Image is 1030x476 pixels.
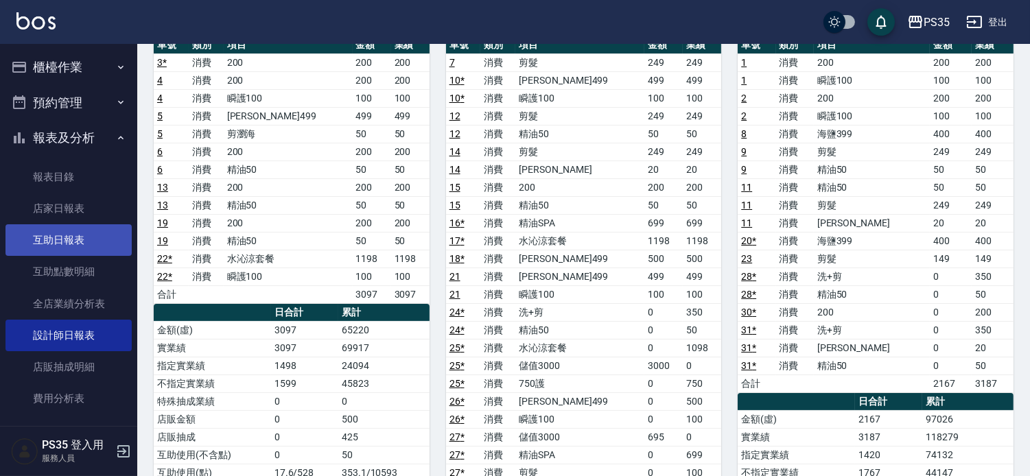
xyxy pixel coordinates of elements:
td: 20 [644,160,683,178]
a: 5 [157,128,163,139]
td: 200 [391,71,430,89]
th: 累計 [338,304,430,322]
a: 設計師日報表 [5,320,132,351]
td: [PERSON_NAME]499 [515,71,644,89]
a: 1 [741,75,747,86]
td: 200 [814,53,930,71]
td: 3187 [972,374,1014,392]
td: 精油50 [814,285,930,303]
th: 單號 [446,36,481,54]
td: 消費 [189,196,224,214]
td: 消費 [480,321,515,339]
td: 0 [683,357,721,374]
th: 業績 [683,36,721,54]
a: 13 [157,200,168,211]
button: 預約管理 [5,85,132,121]
td: 350 [972,267,1014,285]
td: 249 [972,196,1014,214]
td: 50 [353,232,391,250]
th: 業績 [972,36,1014,54]
a: 14 [449,164,460,175]
td: 100 [353,89,391,107]
td: 水沁涼套餐 [224,250,353,267]
td: 50 [972,285,1014,303]
td: 200 [224,53,353,71]
td: 100 [930,71,972,89]
td: 消費 [480,267,515,285]
td: 1198 [644,232,683,250]
td: 消費 [480,107,515,125]
td: 200 [930,53,972,71]
td: 消費 [776,53,814,71]
td: 消費 [189,143,224,160]
a: 5 [157,110,163,121]
td: 消費 [189,53,224,71]
td: 200 [391,178,430,196]
a: 互助日報表 [5,224,132,256]
a: 13 [157,182,168,193]
td: [PERSON_NAME] [814,214,930,232]
td: 20 [972,214,1014,232]
th: 項目 [224,36,353,54]
td: 消費 [776,89,814,107]
td: 500 [683,392,721,410]
td: 精油50 [224,232,353,250]
td: 消費 [189,214,224,232]
td: [PERSON_NAME]499 [515,267,644,285]
a: 6 [157,146,163,157]
a: 費用分析表 [5,383,132,414]
td: 精油50 [515,125,644,143]
td: 精油50 [814,178,930,196]
a: 4 [157,93,163,104]
p: 服務人員 [42,452,112,464]
button: PS35 [902,8,955,36]
td: 400 [972,125,1014,143]
td: 洗+剪 [814,267,930,285]
td: 消費 [480,143,515,160]
td: 消費 [189,160,224,178]
td: 200 [515,178,644,196]
td: 消費 [776,285,814,303]
td: 500 [644,250,683,267]
a: 19 [157,235,168,246]
td: 剪髮 [515,143,644,160]
td: 200 [930,89,972,107]
td: 消費 [480,285,515,303]
td: 不指定實業績 [154,374,271,392]
td: 100 [644,89,683,107]
td: 消費 [480,53,515,71]
td: 0 [338,392,430,410]
td: 3000 [644,357,683,374]
a: 報表目錄 [5,161,132,193]
td: 499 [683,71,721,89]
td: 100 [644,285,683,303]
td: 合計 [738,374,775,392]
td: 實業績 [154,339,271,357]
td: 精油50 [224,160,353,178]
h5: PS35 登入用 [42,438,112,452]
a: 店販抽成明細 [5,351,132,383]
td: 0 [930,321,972,339]
td: 剪髮 [814,196,930,214]
td: 249 [972,143,1014,160]
td: 750護 [515,374,644,392]
th: 日合計 [271,304,338,322]
td: 0 [271,410,338,428]
td: 100 [683,285,721,303]
td: 50 [930,178,972,196]
td: 200 [353,143,391,160]
td: 剪髮 [515,107,644,125]
a: 4 [157,75,163,86]
th: 項目 [814,36,930,54]
td: 200 [224,214,353,232]
td: 瞬護100 [515,285,644,303]
a: 19 [157,217,168,228]
th: 項目 [515,36,644,54]
td: 499 [644,71,683,89]
td: [PERSON_NAME]499 [224,107,353,125]
td: [PERSON_NAME] [814,339,930,357]
button: 登出 [961,10,1014,35]
td: 精油50 [515,196,644,214]
td: 200 [224,143,353,160]
td: 剪瀏海 [224,125,353,143]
